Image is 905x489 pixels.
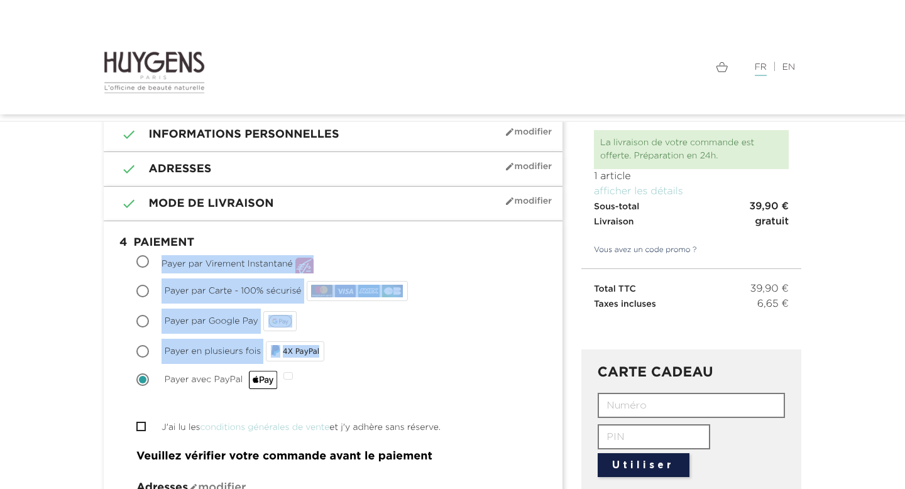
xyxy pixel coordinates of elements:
[104,50,205,94] img: Huygens logo
[113,196,553,211] h1: Mode de livraison
[594,217,634,226] span: Livraison
[505,162,552,172] span: Modifier
[594,312,789,332] iframe: PayPal Message 1
[598,424,710,449] input: PIN
[113,162,129,177] i: 
[462,60,801,75] div: |
[283,347,319,356] span: 4X PayPal
[600,138,754,160] span: La livraison de votre commande est offerte. Préparation en 24h.
[598,393,786,418] input: Numéro
[755,214,789,229] span: gratuit
[598,365,786,380] h3: CARTE CADEAU
[136,451,530,463] h4: Veuillez vérifier votre commande avant le paiement
[598,453,689,477] button: Utiliser
[505,127,552,137] span: Modifier
[311,285,332,297] img: MASTERCARD
[165,287,302,295] span: Payer par Carte - 100% sécurisé
[113,196,129,211] i: 
[113,127,553,142] h1: Informations personnelles
[200,423,330,432] a: conditions générales de vente
[749,199,789,214] span: 39,90 €
[165,317,258,326] span: Payer par Google Pay
[268,315,292,327] img: google_pay
[335,285,356,297] img: VISA
[594,169,789,184] p: 1 article
[750,282,789,297] span: 39,90 €
[358,285,379,297] img: AMEX
[382,285,403,297] img: CB_NATIONALE
[113,231,133,256] span: 4
[594,285,636,294] span: Total TTC
[505,196,552,206] span: Modifier
[165,347,261,356] span: Payer en plusieurs fois
[581,245,697,256] a: Vous avez un code promo ?
[757,297,789,312] span: 6,65 €
[505,196,515,206] i: mode_edit
[295,255,314,273] img: 29x29_square_gif.gif
[594,187,683,197] a: afficher les détails
[162,421,441,434] label: J'ai lu les et j'y adhère sans réserve.
[594,202,639,211] span: Sous-total
[113,127,129,142] i: 
[113,162,553,177] h1: Adresses
[162,260,293,268] span: Payer par Virement Instantané
[594,300,656,309] span: Taxes incluses
[165,375,278,384] span: Payer avec PayPal
[505,162,515,172] i: mode_edit
[505,127,515,137] i: mode_edit
[113,231,553,256] h1: Paiement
